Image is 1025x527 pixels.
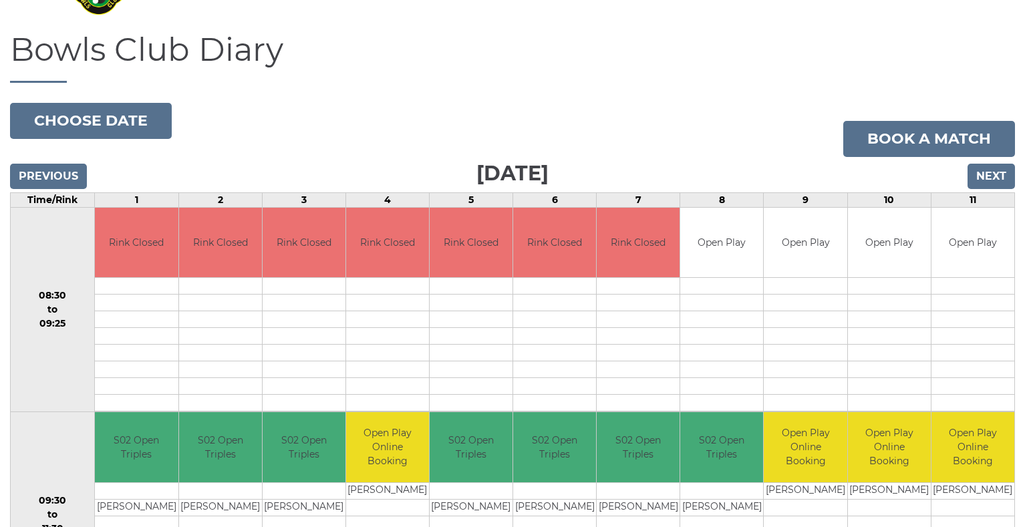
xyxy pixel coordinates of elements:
[847,192,931,207] td: 10
[95,499,178,516] td: [PERSON_NAME]
[263,412,345,482] td: S02 Open Triples
[262,192,345,207] td: 3
[11,207,95,412] td: 08:30 to 09:25
[680,208,763,278] td: Open Play
[764,192,847,207] td: 9
[848,208,931,278] td: Open Play
[931,192,1014,207] td: 11
[597,208,680,278] td: Rink Closed
[513,412,596,482] td: S02 Open Triples
[848,482,931,499] td: [PERSON_NAME]
[346,412,429,482] td: Open Play Online Booking
[931,482,1014,499] td: [PERSON_NAME]
[263,499,345,516] td: [PERSON_NAME]
[95,412,178,482] td: S02 Open Triples
[764,412,847,482] td: Open Play Online Booking
[848,412,931,482] td: Open Play Online Booking
[178,192,262,207] td: 2
[597,192,680,207] td: 7
[513,208,596,278] td: Rink Closed
[430,412,512,482] td: S02 Open Triples
[843,121,1015,157] a: Book a match
[263,208,345,278] td: Rink Closed
[346,482,429,499] td: [PERSON_NAME]
[95,208,178,278] td: Rink Closed
[346,208,429,278] td: Rink Closed
[10,32,1015,83] h1: Bowls Club Diary
[179,208,262,278] td: Rink Closed
[513,499,596,516] td: [PERSON_NAME]
[95,192,178,207] td: 1
[345,192,429,207] td: 4
[680,192,764,207] td: 8
[764,208,847,278] td: Open Play
[430,208,512,278] td: Rink Closed
[179,412,262,482] td: S02 Open Triples
[11,192,95,207] td: Time/Rink
[680,412,763,482] td: S02 Open Triples
[430,499,512,516] td: [PERSON_NAME]
[968,164,1015,189] input: Next
[597,412,680,482] td: S02 Open Triples
[931,208,1014,278] td: Open Play
[10,164,87,189] input: Previous
[513,192,597,207] td: 6
[597,499,680,516] td: [PERSON_NAME]
[10,103,172,139] button: Choose date
[680,499,763,516] td: [PERSON_NAME]
[179,499,262,516] td: [PERSON_NAME]
[429,192,512,207] td: 5
[764,482,847,499] td: [PERSON_NAME]
[931,412,1014,482] td: Open Play Online Booking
